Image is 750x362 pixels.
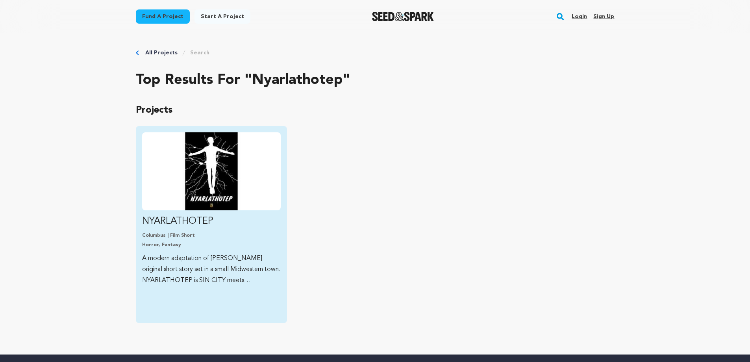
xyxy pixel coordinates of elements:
[190,49,209,57] a: Search
[142,215,281,228] p: NYARLATHOTEP
[372,12,434,21] img: Seed&Spark Logo Dark Mode
[145,49,178,57] a: All Projects
[136,104,615,117] p: Projects
[136,72,615,88] h2: Top results for "nyarlathotep"
[142,242,281,248] p: Horror, Fantasy
[372,12,434,21] a: Seed&Spark Homepage
[136,9,190,24] a: Fund a project
[593,10,614,23] a: Sign up
[142,232,281,239] p: Columbus | Film Short
[142,253,281,286] p: A modern adaptation of [PERSON_NAME] original short story set in a small Midwestern town. NYARLAT...
[142,132,281,286] a: Fund NYARLATHOTEP
[136,49,615,57] div: Breadcrumb
[194,9,250,24] a: Start a project
[572,10,587,23] a: Login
